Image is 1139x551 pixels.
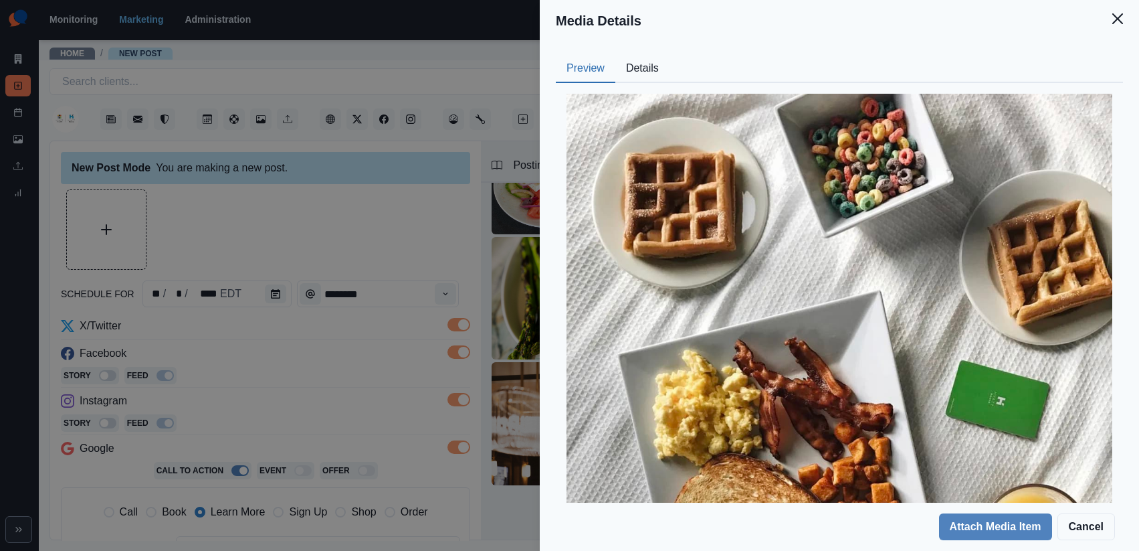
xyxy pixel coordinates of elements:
button: Cancel [1057,514,1115,540]
button: Preview [556,55,615,83]
button: Close [1104,5,1131,32]
button: Attach Media Item [939,514,1052,540]
button: Details [615,55,669,83]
